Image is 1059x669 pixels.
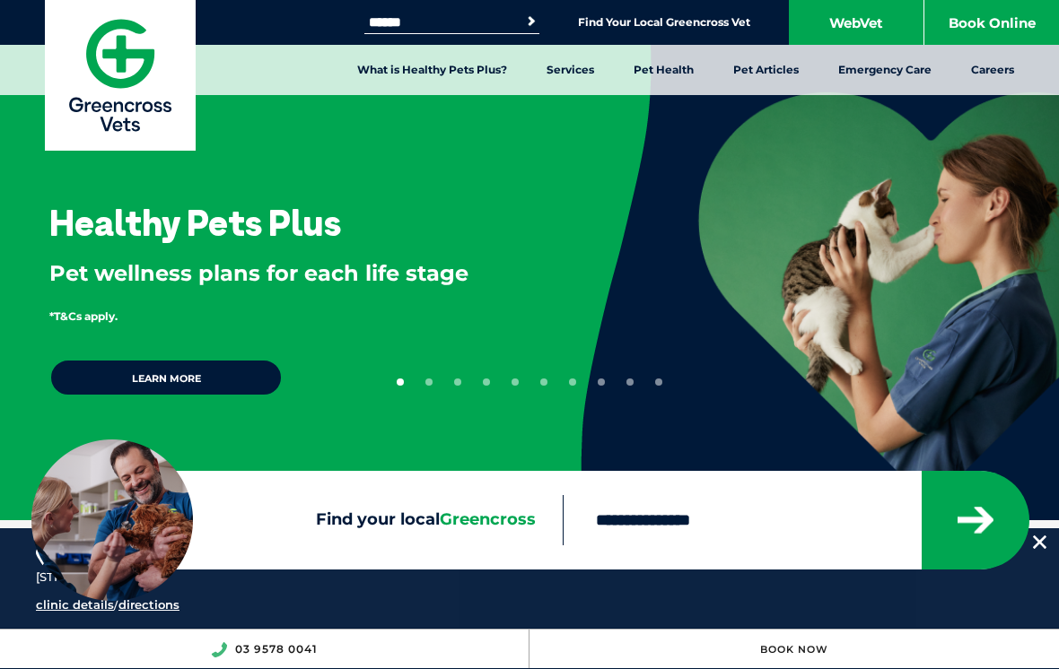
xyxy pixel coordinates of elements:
[337,45,527,95] a: What is Healthy Pets Plus?
[483,378,490,386] button: 4 of 10
[49,258,522,289] p: Pet wellness plans for each life stage
[36,597,114,612] a: clinic details
[951,45,1034,95] a: Careers
[49,359,283,396] a: Learn more
[598,378,605,386] button: 8 of 10
[527,45,614,95] a: Services
[818,45,951,95] a: Emergency Care
[440,509,536,529] span: Greencross
[655,378,662,386] button: 10 of 10
[211,642,227,657] img: location_phone.svg
[235,642,318,656] a: 03 9578 0041
[512,378,519,386] button: 5 of 10
[454,378,461,386] button: 3 of 10
[569,378,576,386] button: 7 of 10
[540,378,547,386] button: 6 of 10
[614,45,713,95] a: Pet Health
[118,597,179,612] a: directions
[578,15,750,30] a: Find Your Local Greencross Vet
[522,13,540,30] button: Search
[49,309,118,323] span: *T&Cs apply.
[760,643,828,656] a: Book Now
[36,595,628,615] div: /
[425,378,433,386] button: 2 of 10
[397,378,404,386] button: 1 of 10
[31,510,563,530] label: Find your local
[713,45,818,95] a: Pet Articles
[626,378,634,386] button: 9 of 10
[49,204,341,240] h3: Healthy Pets Plus
[36,568,1023,587] div: [STREET_ADDRESS]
